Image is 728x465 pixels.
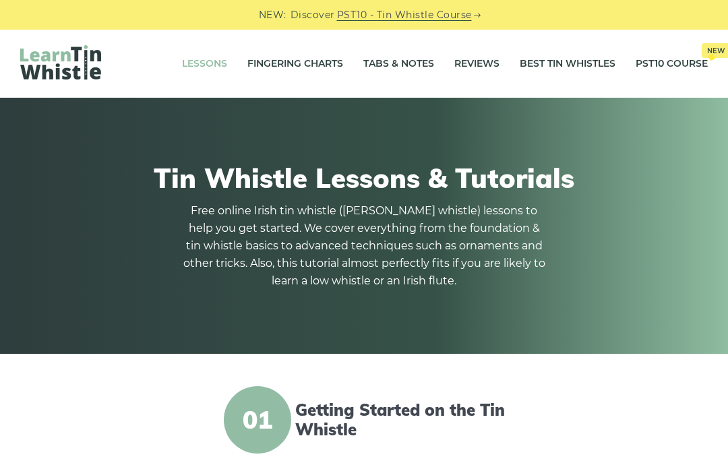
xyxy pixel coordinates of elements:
a: Fingering Charts [247,47,343,81]
a: Tabs & Notes [363,47,434,81]
a: Lessons [182,47,227,81]
a: PST10 CourseNew [636,47,708,81]
p: Free online Irish tin whistle ([PERSON_NAME] whistle) lessons to help you get started. We cover e... [182,202,546,290]
h1: Tin Whistle Lessons & Tutorials [27,162,701,194]
img: LearnTinWhistle.com [20,45,101,80]
span: 01 [224,386,291,454]
a: Best Tin Whistles [520,47,615,81]
a: Getting Started on the Tin Whistle [295,400,511,439]
a: Reviews [454,47,499,81]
